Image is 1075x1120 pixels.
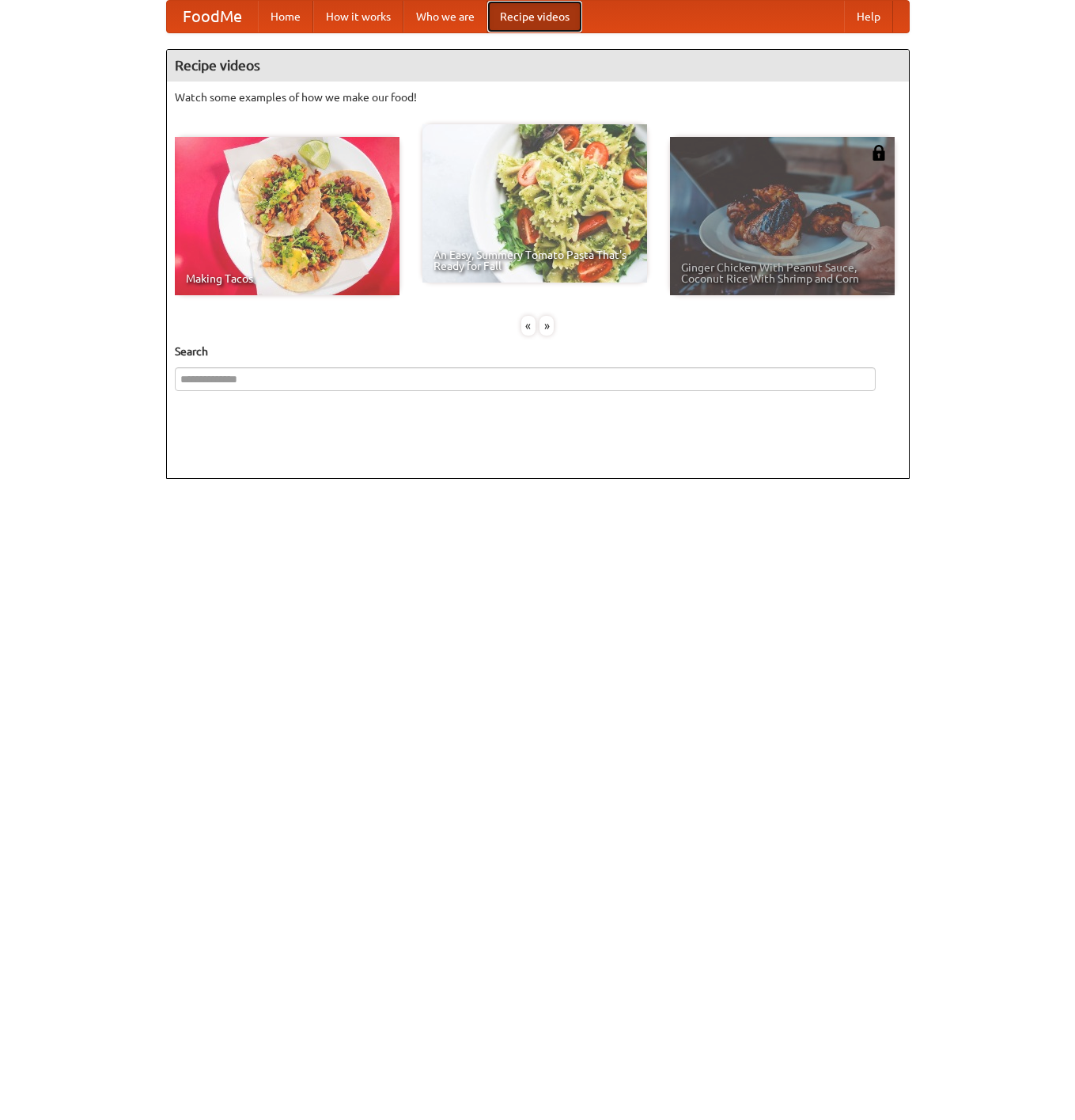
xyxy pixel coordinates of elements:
span: An Easy, Summery Tomato Pasta That's Ready for Fall [433,249,636,271]
a: Who we are [403,1,487,32]
h4: Recipe videos [167,50,909,82]
p: Watch some examples of how we make our food! [175,89,901,105]
a: Making Tacos [175,137,399,295]
img: 483408.png [871,145,887,161]
h5: Search [175,344,901,359]
div: » [539,316,554,336]
a: FoodMe [167,1,258,32]
a: Home [258,1,313,32]
div: « [521,316,536,336]
a: An Easy, Summery Tomato Pasta That's Ready for Fall [422,124,647,283]
span: Making Tacos [186,273,388,284]
a: Help [844,1,893,32]
a: Recipe videos [487,1,582,32]
a: How it works [313,1,403,32]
